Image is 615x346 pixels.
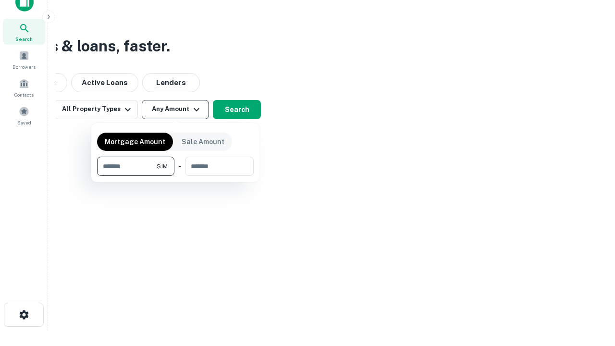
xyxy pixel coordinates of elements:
[182,136,224,147] p: Sale Amount
[178,157,181,176] div: -
[157,162,168,171] span: $1M
[567,269,615,315] iframe: Chat Widget
[105,136,165,147] p: Mortgage Amount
